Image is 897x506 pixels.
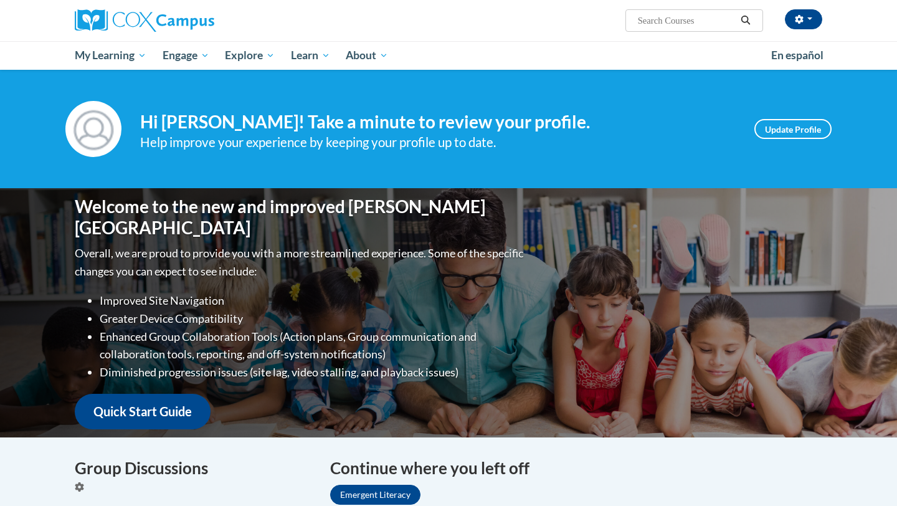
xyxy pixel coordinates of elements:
span: About [346,48,388,63]
div: Help improve your experience by keeping your profile up to date. [140,132,736,153]
span: Learn [291,48,330,63]
div: Main menu [56,41,841,70]
a: Update Profile [754,119,832,139]
a: Emergent Literacy [330,485,420,505]
img: Profile Image [65,101,121,157]
span: Explore [225,48,275,63]
span: En español [771,49,823,62]
h4: Continue where you left off [330,456,822,480]
a: My Learning [67,41,154,70]
h4: Group Discussions [75,456,311,480]
img: Cox Campus [75,9,214,32]
a: Quick Start Guide [75,394,211,429]
li: Enhanced Group Collaboration Tools (Action plans, Group communication and collaboration tools, re... [100,328,526,364]
a: Cox Campus [75,9,311,32]
a: Learn [283,41,338,70]
span: My Learning [75,48,146,63]
h4: Hi [PERSON_NAME]! Take a minute to review your profile. [140,112,736,133]
a: En español [763,42,832,69]
button: Account Settings [785,9,822,29]
li: Improved Site Navigation [100,292,526,310]
li: Diminished progression issues (site lag, video stalling, and playback issues) [100,363,526,381]
a: Explore [217,41,283,70]
a: Engage [154,41,217,70]
li: Greater Device Compatibility [100,310,526,328]
input: Search Courses [637,13,736,28]
h1: Welcome to the new and improved [PERSON_NAME][GEOGRAPHIC_DATA] [75,196,526,238]
p: Overall, we are proud to provide you with a more streamlined experience. Some of the specific cha... [75,244,526,280]
span: Engage [163,48,209,63]
button: Search [736,13,755,28]
a: About [338,41,397,70]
